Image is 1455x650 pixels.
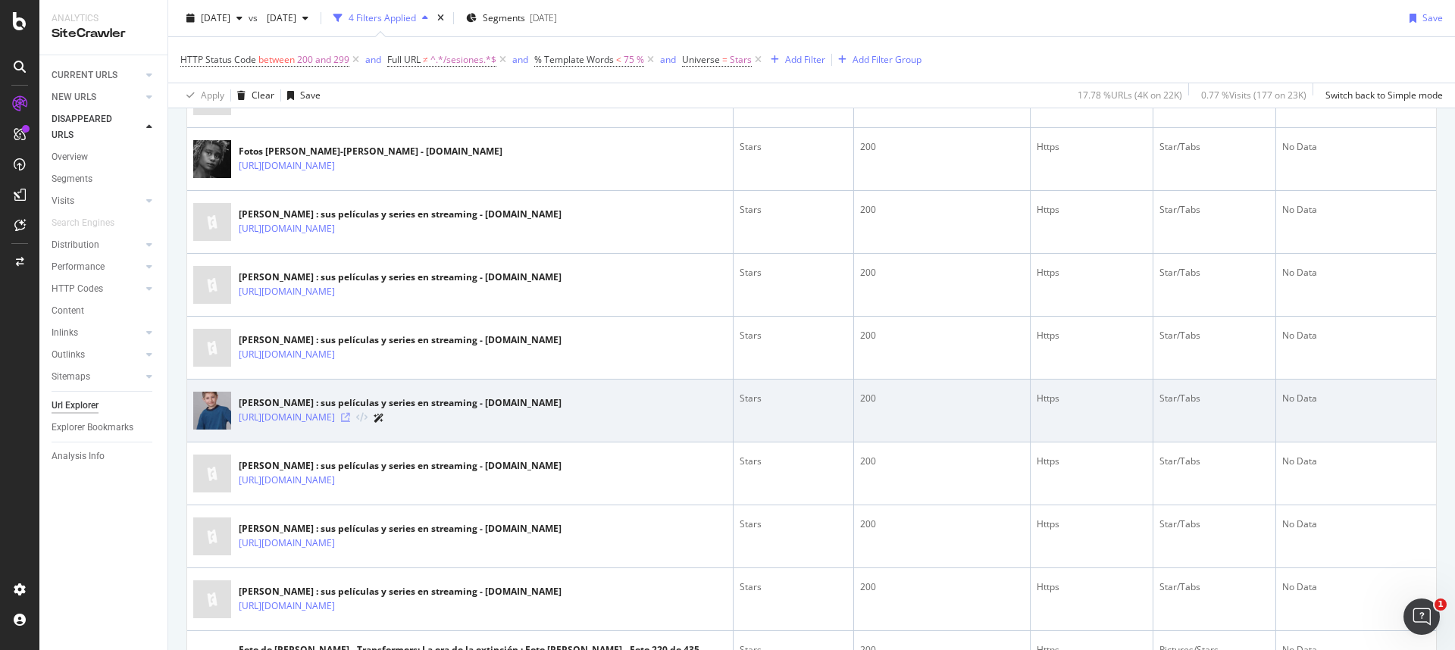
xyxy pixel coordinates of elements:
div: Stars [740,140,847,154]
div: CURRENT URLS [52,67,117,83]
a: Search Engines [52,215,130,231]
div: Add Filter [785,53,825,66]
a: Content [52,303,157,319]
a: [URL][DOMAIN_NAME] [239,598,335,614]
button: and [660,52,676,67]
span: 2025 Aug. 5th [201,11,230,24]
div: [PERSON_NAME] : sus películas y series en streaming - [DOMAIN_NAME] [239,208,562,221]
span: Stars [730,49,752,70]
div: 17.78 % URLs ( 4K on 22K ) [1078,89,1182,102]
div: Performance [52,259,105,275]
div: 200 [860,203,1025,217]
div: Https [1037,140,1146,154]
div: No Data [1282,517,1430,531]
a: Distribution [52,237,142,253]
div: 200 [860,266,1025,280]
span: 200 and 299 [297,49,349,70]
img: main image [193,511,231,562]
div: and [512,53,528,66]
div: [PERSON_NAME] : sus películas y series en streaming - [DOMAIN_NAME] [239,333,562,347]
button: [DATE] [180,6,249,30]
div: Https [1037,329,1146,342]
div: [PERSON_NAME] : sus películas y series en streaming - [DOMAIN_NAME] [239,270,562,284]
div: No Data [1282,455,1430,468]
div: 200 [860,580,1025,594]
a: Sitemaps [52,369,142,385]
span: 2025 Jul. 1st [261,11,296,24]
button: and [365,52,381,67]
div: Add Filter Group [853,53,921,66]
a: NEW URLS [52,89,142,105]
span: HTTP Status Code [180,53,256,66]
div: Fotos [PERSON_NAME]-[PERSON_NAME] - [DOMAIN_NAME] [239,145,502,158]
span: ^.*/sesiones.*$ [430,49,496,70]
div: Stars [740,203,847,217]
div: NEW URLS [52,89,96,105]
span: 1 [1435,598,1447,611]
div: 200 [860,517,1025,531]
div: Https [1037,266,1146,280]
span: ≠ [423,53,428,66]
div: Https [1037,203,1146,217]
button: and [512,52,528,67]
a: [URL][DOMAIN_NAME] [239,347,335,362]
div: No Data [1282,266,1430,280]
a: [URL][DOMAIN_NAME] [239,284,335,299]
span: % Template Words [534,53,614,66]
div: Outlinks [52,347,85,363]
div: 200 [860,140,1025,154]
div: Distribution [52,237,99,253]
div: and [365,53,381,66]
div: Stars [740,455,847,468]
div: Inlinks [52,325,78,341]
a: [URL][DOMAIN_NAME] [239,536,335,551]
div: Https [1037,455,1146,468]
div: Star/Tabs [1159,266,1270,280]
a: Overview [52,149,157,165]
div: HTTP Codes [52,281,103,297]
button: Switch back to Simple mode [1319,83,1443,108]
div: Content [52,303,84,319]
img: main image [193,134,231,185]
button: View HTML Source [356,413,368,423]
div: Apply [201,89,224,102]
div: 200 [860,392,1025,405]
div: 0.77 % Visits ( 177 on 23K ) [1201,89,1306,102]
div: Stars [740,329,847,342]
div: [PERSON_NAME] : sus películas y series en streaming - [DOMAIN_NAME] [239,396,562,410]
div: Https [1037,392,1146,405]
div: Overview [52,149,88,165]
span: = [722,53,727,66]
a: Segments [52,171,157,187]
a: [URL][DOMAIN_NAME] [239,221,335,236]
div: 4 Filters Applied [349,11,416,24]
div: Stars [740,266,847,280]
div: Https [1037,580,1146,594]
div: Stars [740,517,847,531]
button: Save [1403,6,1443,30]
div: Save [1422,11,1443,24]
div: 200 [860,329,1025,342]
div: No Data [1282,203,1430,217]
div: 200 [860,455,1025,468]
div: Stars [740,392,847,405]
a: Explorer Bookmarks [52,420,157,436]
img: main image [193,574,231,625]
div: No Data [1282,580,1430,594]
span: between [258,53,295,66]
a: CURRENT URLS [52,67,142,83]
div: Star/Tabs [1159,580,1270,594]
img: main image [193,260,231,311]
iframe: Intercom live chat [1403,598,1440,635]
div: Visits [52,193,74,209]
button: 4 Filters Applied [327,6,434,30]
a: [URL][DOMAIN_NAME] [239,473,335,488]
a: AI Url Details [374,410,384,426]
a: HTTP Codes [52,281,142,297]
div: No Data [1282,140,1430,154]
a: [URL][DOMAIN_NAME] [239,158,335,173]
div: Https [1037,517,1146,531]
button: Clear [231,83,274,108]
div: Star/Tabs [1159,140,1270,154]
a: Inlinks [52,325,142,341]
